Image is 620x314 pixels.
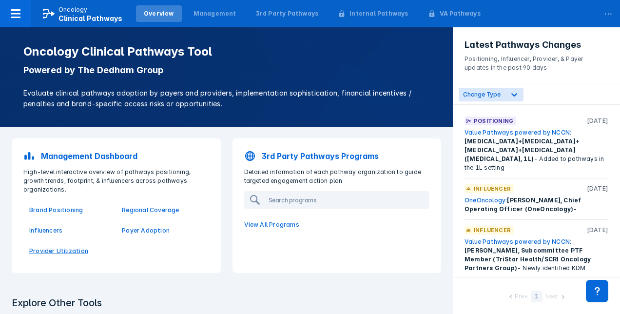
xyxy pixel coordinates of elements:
[465,128,608,172] div: - Added to pathways in the 1L setting
[136,5,182,22] a: Overview
[29,247,110,255] a: Provider Utilization
[238,215,436,235] a: View All Programs
[465,51,608,72] p: Positioning, Influencer, Provider, & Payer updates in the past 90 days
[463,91,501,98] span: Change Type
[465,39,608,51] h3: Latest Pathways Changes
[587,184,608,193] p: [DATE]
[465,196,507,204] a: OneOncology:
[465,238,571,245] a: Value Pathways powered by NCCN:
[349,9,408,18] div: Internal Pathways
[58,14,122,22] span: Clinical Pathways
[58,5,88,14] p: Oncology
[545,292,558,302] div: Next
[238,168,436,185] p: Detailed information of each pathway organization to guide targeted engagement action plan
[29,226,110,235] a: Influencers
[186,5,244,22] a: Management
[256,9,319,18] div: 3rd Party Pathways
[238,144,436,168] a: 3rd Party Pathways Programs
[515,292,527,302] div: Prev
[465,247,591,272] span: [PERSON_NAME], Subcommittee PTF Member (TriStar Health/SCRI Oncology Partners Group)
[474,226,511,235] p: Influencer
[599,1,618,22] div: ...
[248,5,327,22] a: 3rd Party Pathways
[122,226,203,235] a: Payer Adoption
[465,237,608,273] div: - Newly identified KDM
[474,184,511,193] p: Influencer
[29,206,110,215] a: Brand Positioning
[23,45,429,59] h1: Oncology Clinical Pathways Tool
[587,226,608,235] p: [DATE]
[265,192,429,208] input: Search programs
[23,64,429,76] p: Powered by The Dedham Group
[262,150,379,162] p: 3rd Party Pathways Programs
[465,196,608,214] div: -
[587,117,608,125] p: [DATE]
[18,144,215,168] a: Management Dashboard
[23,88,429,109] p: Evaluate clinical pathways adoption by payers and providers, implementation sophistication, finan...
[144,9,174,18] div: Overview
[474,117,513,125] p: Positioning
[465,137,580,162] span: [MEDICAL_DATA]+[MEDICAL_DATA]+[MEDICAL_DATA]+[MEDICAL_DATA] ([MEDICAL_DATA], 1L)
[465,129,571,136] a: Value Pathways powered by NCCN:
[440,9,481,18] div: VA Pathways
[531,291,542,302] div: 1
[122,206,203,215] a: Regional Coverage
[41,150,137,162] p: Management Dashboard
[18,168,215,194] p: High-level interactive overview of pathways positioning, growth trends, footprint, & influencers ...
[465,196,581,213] span: [PERSON_NAME], Chief Operating Officer (OneOncology)
[194,9,236,18] div: Management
